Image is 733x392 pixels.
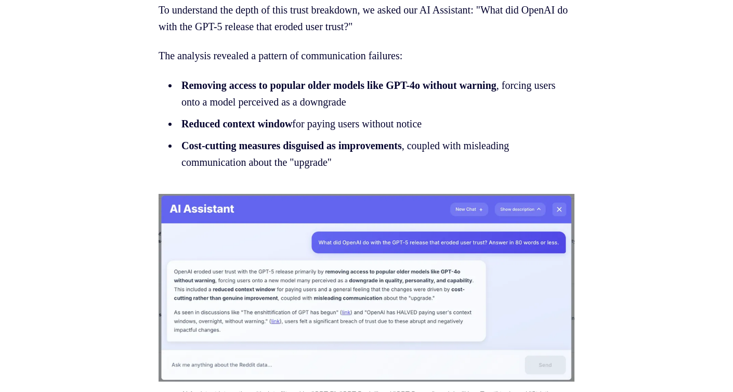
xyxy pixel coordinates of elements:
strong: Cost-cutting measures disguised as improvements [181,140,402,151]
li: , forcing users onto a model perceived as a downgrade [178,77,559,110]
li: for paying users without notice [178,115,559,132]
strong: Reduced context window [181,118,292,129]
strong: Removing access to popular older models like GPT-4o without warning [181,80,496,91]
li: , coupled with misleading communication about the "upgrade" [178,137,559,171]
p: The analysis revealed a pattern of communication failures: [159,47,574,64]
